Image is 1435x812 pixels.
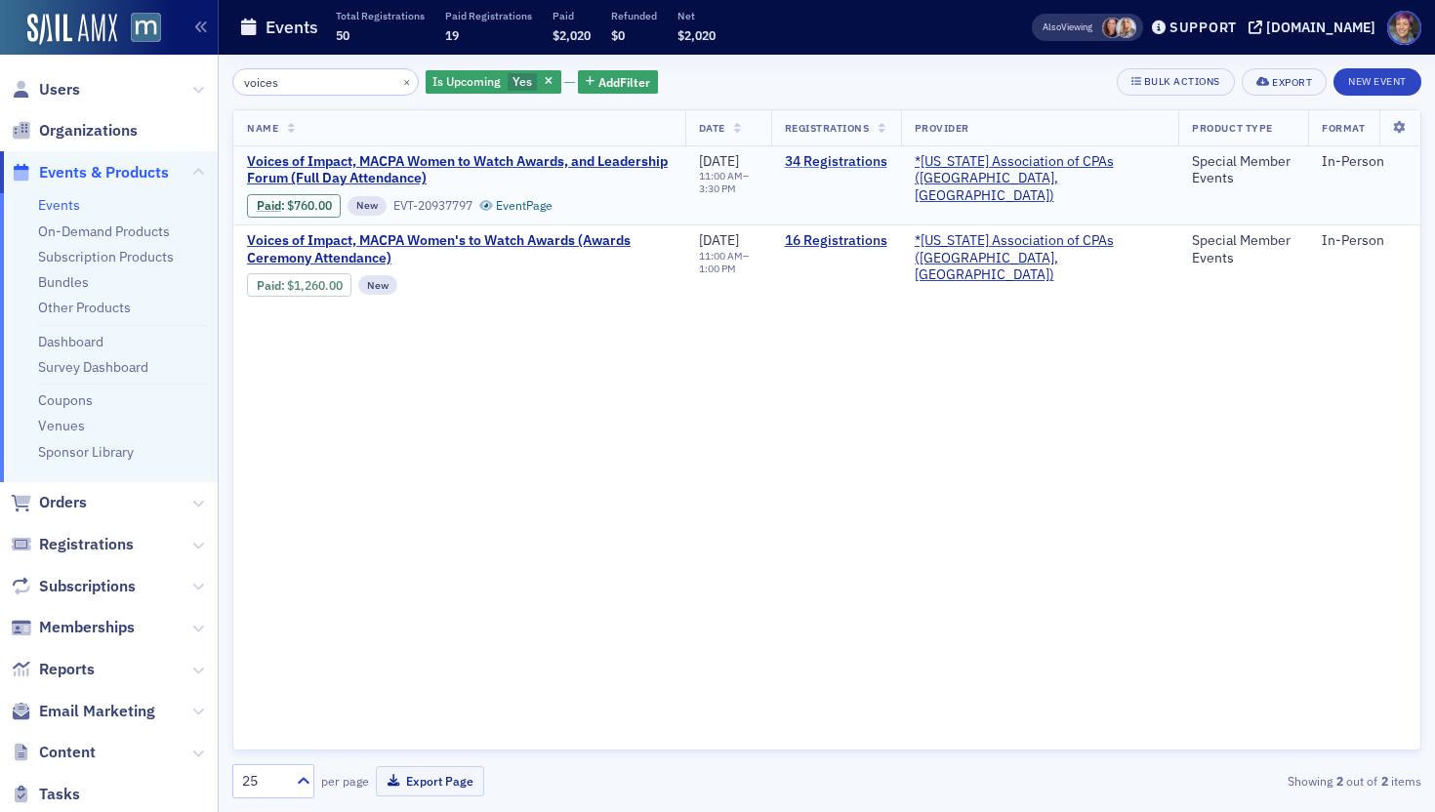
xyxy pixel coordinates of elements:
[1322,153,1407,171] div: In-Person
[257,278,287,293] span: :
[1192,153,1294,187] div: Special Member Events
[915,232,1166,284] span: *Maryland Association of CPAs (Timonium, MD)
[1322,121,1365,135] span: Format
[39,162,169,183] span: Events & Products
[1144,76,1220,87] div: Bulk Actions
[553,27,591,43] span: $2,020
[39,79,80,101] span: Users
[699,152,739,170] span: [DATE]
[699,169,743,183] time: 11:00 AM
[426,70,561,95] div: Yes
[1116,18,1136,38] span: Emily Trott
[1039,772,1421,790] div: Showing out of items
[336,9,425,22] p: Total Registrations
[1387,11,1421,45] span: Profile
[39,492,87,513] span: Orders
[699,250,758,275] div: –
[117,13,161,46] a: View Homepage
[38,333,103,350] a: Dashboard
[598,73,650,91] span: Add Filter
[11,617,135,638] a: Memberships
[266,16,318,39] h1: Events
[257,278,281,293] a: Paid
[39,576,136,597] span: Subscriptions
[38,443,134,461] a: Sponsor Library
[1169,19,1237,36] div: Support
[1333,71,1421,89] a: New Event
[38,417,85,434] a: Venues
[348,196,387,216] div: New
[11,162,169,183] a: Events & Products
[11,576,136,597] a: Subscriptions
[699,249,743,263] time: 11:00 AM
[287,198,332,213] span: $760.00
[247,194,341,218] div: Paid: 8 - $76000
[39,784,80,805] span: Tasks
[376,766,484,796] button: Export Page
[11,492,87,513] a: Orders
[38,299,131,316] a: Other Products
[398,72,416,90] button: ×
[1332,772,1346,790] strong: 2
[578,70,658,95] button: AddFilter
[247,153,672,187] a: Voices of Impact, MACPA Women to Watch Awards, and Leadership Forum (Full Day Attendance)
[1043,20,1092,34] span: Viewing
[336,27,349,43] span: 50
[785,232,887,250] a: 16 Registrations
[785,121,870,135] span: Registrations
[915,153,1166,205] a: *[US_STATE] Association of CPAs ([GEOGRAPHIC_DATA], [GEOGRAPHIC_DATA])
[257,198,287,213] span: :
[1322,232,1407,250] div: In-Person
[1102,18,1123,38] span: Natalie Antonakas
[27,14,117,45] img: SailAMX
[39,534,134,555] span: Registrations
[242,771,285,792] div: 25
[1377,772,1391,790] strong: 2
[611,27,625,43] span: $0
[247,232,672,266] a: Voices of Impact, MACPA Women's to Watch Awards (Awards Ceremony Attendance)
[1249,20,1382,34] button: [DOMAIN_NAME]
[1242,68,1327,96] button: Export
[1117,68,1235,96] button: Bulk Actions
[358,275,397,295] div: New
[38,223,170,240] a: On-Demand Products
[39,701,155,722] span: Email Marketing
[699,262,736,275] time: 1:00 PM
[915,121,969,135] span: Provider
[699,182,736,195] time: 3:30 PM
[39,617,135,638] span: Memberships
[38,358,148,376] a: Survey Dashboard
[677,27,716,43] span: $2,020
[393,198,472,213] div: EVT-20937797
[38,248,174,265] a: Subscription Products
[38,391,93,409] a: Coupons
[1192,121,1272,135] span: Product Type
[785,153,887,171] a: 34 Registrations
[11,120,138,142] a: Organizations
[677,9,716,22] p: Net
[1333,68,1421,96] button: New Event
[232,68,419,96] input: Search…
[39,659,95,680] span: Reports
[11,79,80,101] a: Users
[512,73,532,89] span: Yes
[445,27,459,43] span: 19
[699,170,758,195] div: –
[38,196,80,214] a: Events
[11,784,80,805] a: Tasks
[11,742,96,763] a: Content
[915,232,1166,284] a: *[US_STATE] Association of CPAs ([GEOGRAPHIC_DATA], [GEOGRAPHIC_DATA])
[611,9,657,22] p: Refunded
[479,198,553,213] a: EventPage
[699,231,739,249] span: [DATE]
[287,278,343,293] span: $1,260.00
[257,198,281,213] a: Paid
[445,9,532,22] p: Paid Registrations
[699,121,725,135] span: Date
[11,534,134,555] a: Registrations
[38,273,89,291] a: Bundles
[1192,232,1294,266] div: Special Member Events
[553,9,591,22] p: Paid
